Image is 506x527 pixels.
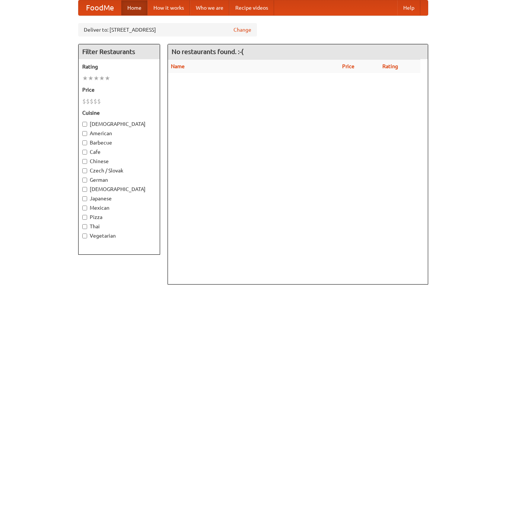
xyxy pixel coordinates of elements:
[233,26,251,34] a: Change
[82,168,87,173] input: Czech / Slovak
[82,178,87,182] input: German
[82,224,87,229] input: Thai
[82,109,156,117] h5: Cuisine
[82,204,156,212] label: Mexican
[342,63,354,69] a: Price
[88,74,93,82] li: ★
[147,0,190,15] a: How it works
[82,140,87,145] input: Barbecue
[78,23,257,36] div: Deliver to: [STREET_ADDRESS]
[382,63,398,69] a: Rating
[82,232,156,239] label: Vegetarian
[97,97,101,105] li: $
[82,120,156,128] label: [DEMOGRAPHIC_DATA]
[190,0,229,15] a: Who we are
[82,176,156,184] label: German
[172,48,244,55] ng-pluralize: No restaurants found. :-(
[82,195,156,202] label: Japanese
[82,196,87,201] input: Japanese
[82,97,86,105] li: $
[82,150,87,155] input: Cafe
[397,0,420,15] a: Help
[82,139,156,146] label: Barbecue
[82,158,156,165] label: Chinese
[229,0,274,15] a: Recipe videos
[82,206,87,210] input: Mexican
[82,167,156,174] label: Czech / Slovak
[82,86,156,93] h5: Price
[93,97,97,105] li: $
[82,185,156,193] label: [DEMOGRAPHIC_DATA]
[82,122,87,127] input: [DEMOGRAPHIC_DATA]
[93,74,99,82] li: ★
[121,0,147,15] a: Home
[82,148,156,156] label: Cafe
[82,159,87,164] input: Chinese
[79,0,121,15] a: FoodMe
[82,130,156,137] label: American
[82,74,88,82] li: ★
[171,63,185,69] a: Name
[90,97,93,105] li: $
[79,44,160,59] h4: Filter Restaurants
[82,213,156,221] label: Pizza
[105,74,110,82] li: ★
[82,63,156,70] h5: Rating
[82,234,87,238] input: Vegetarian
[82,131,87,136] input: American
[82,215,87,220] input: Pizza
[99,74,105,82] li: ★
[86,97,90,105] li: $
[82,187,87,192] input: [DEMOGRAPHIC_DATA]
[82,223,156,230] label: Thai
